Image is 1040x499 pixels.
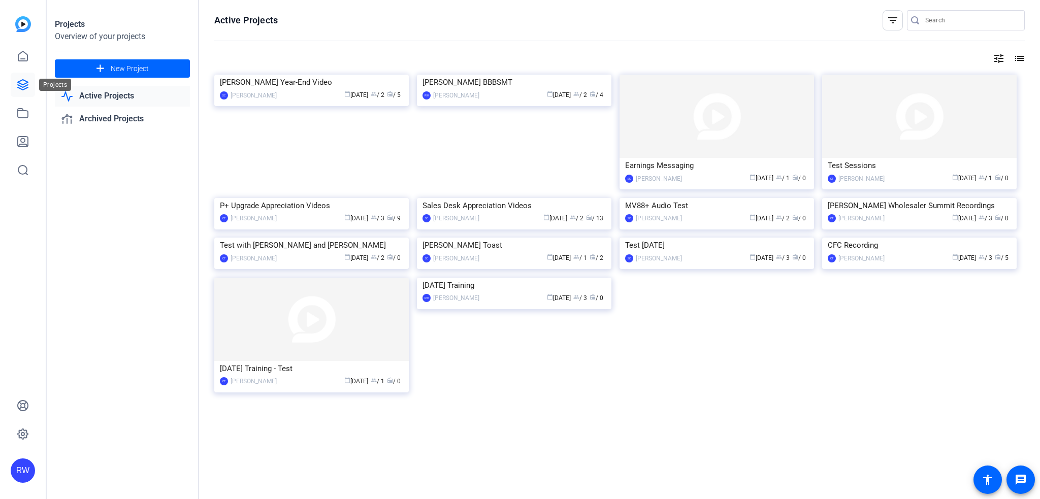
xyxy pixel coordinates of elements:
span: / 1 [979,175,992,182]
span: calendar_today [547,294,553,300]
span: radio [387,214,393,220]
div: [PERSON_NAME] [636,253,682,263]
div: RW [422,91,431,99]
div: SC [625,175,633,183]
span: / 0 [387,378,401,385]
mat-icon: filter_list [887,14,899,26]
span: calendar_today [952,214,958,220]
span: group [371,91,377,97]
div: SC [220,91,228,99]
span: radio [995,214,1001,220]
span: / 4 [590,91,603,98]
span: [DATE] [750,254,773,261]
a: Active Projects [55,86,190,107]
span: / 13 [586,215,603,222]
input: Search [925,14,1017,26]
span: / 2 [570,215,583,222]
span: [DATE] [952,254,976,261]
span: / 2 [590,254,603,261]
span: / 0 [995,215,1009,222]
div: [PERSON_NAME] [838,174,885,184]
span: radio [387,254,393,260]
div: SC [625,254,633,262]
span: / 9 [387,215,401,222]
span: [DATE] [344,254,368,261]
span: calendar_today [750,254,756,260]
span: calendar_today [547,254,553,260]
span: group [776,254,782,260]
button: New Project [55,59,190,78]
div: [PERSON_NAME] [231,376,277,386]
div: [PERSON_NAME] [433,253,479,263]
span: [DATE] [750,175,773,182]
div: Projects [55,18,190,30]
div: Sales Desk Appreciation Videos [422,198,606,213]
div: P+ Upgrade Appreciation Videos [220,198,403,213]
div: [PERSON_NAME] [433,90,479,101]
div: [DATE] Training [422,278,606,293]
span: radio [590,254,596,260]
span: [DATE] [543,215,567,222]
span: calendar_today [344,91,350,97]
span: group [573,91,579,97]
span: / 2 [776,215,790,222]
div: SC [422,214,431,222]
span: [DATE] [547,294,571,302]
span: group [371,214,377,220]
span: [DATE] [344,215,368,222]
span: / 2 [371,254,384,261]
span: / 0 [387,254,401,261]
span: calendar_today [750,174,756,180]
span: radio [387,91,393,97]
span: group [573,254,579,260]
a: Archived Projects [55,109,190,129]
span: calendar_today [344,254,350,260]
div: [PERSON_NAME] Toast [422,238,606,253]
span: / 1 [776,175,790,182]
mat-icon: accessibility [982,474,994,486]
span: / 0 [995,175,1009,182]
span: / 0 [590,294,603,302]
span: / 1 [371,378,384,385]
span: / 3 [371,215,384,222]
mat-icon: list [1013,52,1025,64]
span: group [573,294,579,300]
span: group [371,377,377,383]
img: blue-gradient.svg [15,16,31,32]
span: / 2 [573,91,587,98]
mat-icon: message [1015,474,1027,486]
span: radio [590,91,596,97]
span: / 5 [387,91,401,98]
span: group [776,174,782,180]
mat-icon: tune [993,52,1005,64]
span: [DATE] [547,91,571,98]
span: calendar_today [344,214,350,220]
div: [PERSON_NAME] [433,213,479,223]
h1: Active Projects [214,14,278,26]
div: [PERSON_NAME] [231,253,277,263]
div: [PERSON_NAME] [636,174,682,184]
div: MV88+ Audio Test [625,198,808,213]
span: calendar_today [952,174,958,180]
span: / 0 [792,215,806,222]
div: [PERSON_NAME] [433,293,479,303]
span: radio [792,254,798,260]
span: [DATE] [344,378,368,385]
span: radio [590,294,596,300]
span: calendar_today [344,377,350,383]
span: calendar_today [543,214,549,220]
div: Test with [PERSON_NAME] and [PERSON_NAME] [220,238,403,253]
span: calendar_today [952,254,958,260]
div: [PERSON_NAME] [838,253,885,263]
span: radio [792,174,798,180]
span: calendar_today [750,214,756,220]
div: [PERSON_NAME] [636,213,682,223]
span: radio [586,214,592,220]
span: / 3 [979,215,992,222]
div: CT [828,175,836,183]
span: group [776,214,782,220]
div: [PERSON_NAME] BBBSMT [422,75,606,90]
span: radio [995,174,1001,180]
span: New Project [111,63,149,74]
span: / 3 [573,294,587,302]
